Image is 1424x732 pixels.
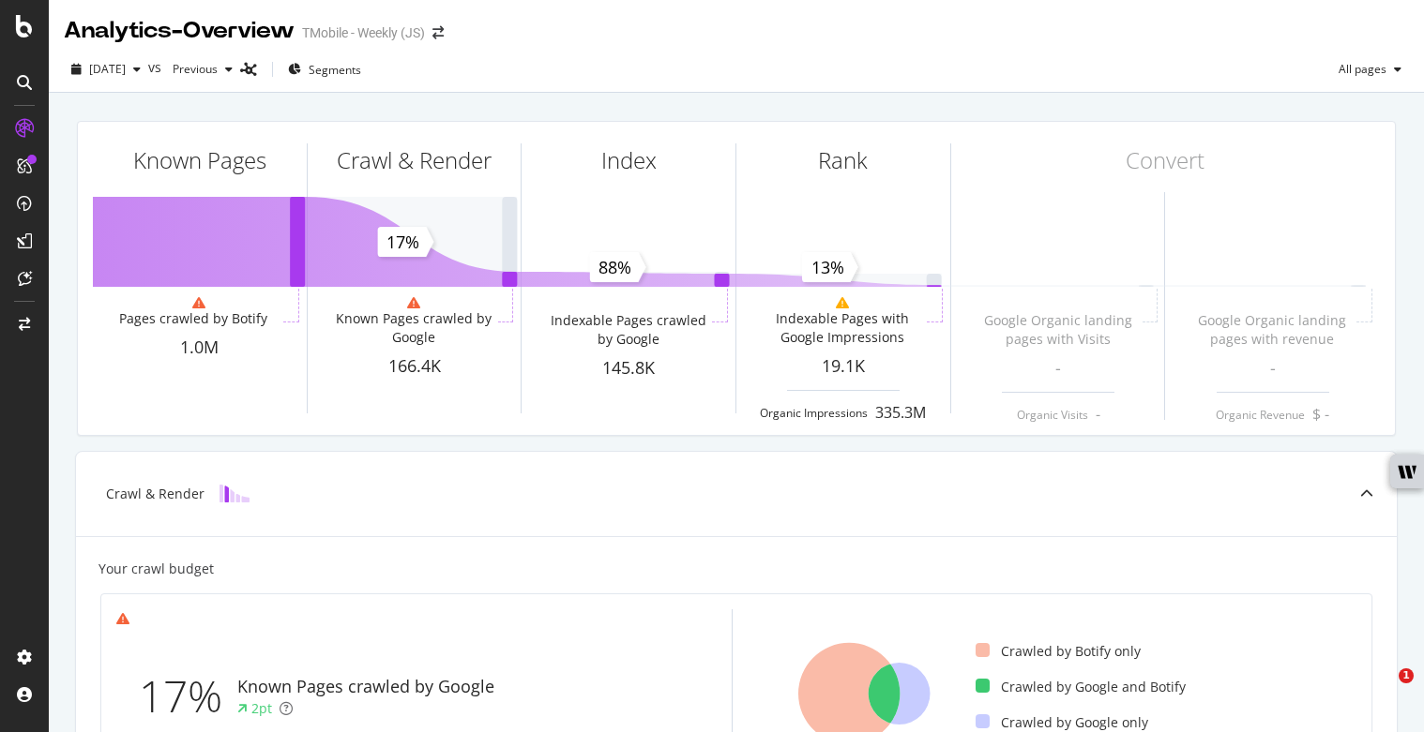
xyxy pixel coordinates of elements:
div: Known Pages [133,144,266,176]
div: Crawled by Google only [976,713,1148,732]
span: 2025 Oct. 10th [89,61,126,77]
div: 2pt [251,699,272,718]
button: Segments [280,54,369,84]
div: Crawled by Google and Botify [976,678,1186,696]
div: TMobile - Weekly (JS) [302,23,425,42]
div: 145.8K [522,356,735,381]
span: All pages [1331,61,1386,77]
button: All pages [1331,54,1409,84]
div: Known Pages crawled by Google [237,675,494,699]
div: 335.3M [875,402,926,424]
div: Indexable Pages with Google Impressions [763,309,923,347]
div: 17% [139,665,237,727]
span: Segments [309,62,361,78]
div: Organic Impressions [760,405,868,421]
div: Indexable Pages crawled by Google [548,311,708,349]
div: 1.0M [93,336,307,360]
div: Known Pages crawled by Google [333,309,493,347]
div: Pages crawled by Botify [119,309,267,328]
span: vs [148,58,165,77]
button: [DATE] [64,54,148,84]
button: Previous [165,54,240,84]
div: 19.1K [736,354,950,379]
span: Previous [165,61,218,77]
div: 166.4K [308,354,522,379]
iframe: Intercom live chat [1360,668,1405,713]
div: Index [601,144,657,176]
div: Your crawl budget [98,560,214,578]
img: block-icon [220,485,250,502]
div: arrow-right-arrow-left [432,26,444,39]
div: Crawl & Render [106,485,205,503]
div: Crawled by Botify only [976,642,1141,661]
div: Analytics - Overview [64,15,295,47]
span: 1 [1399,668,1414,683]
div: Rank [818,144,868,176]
div: Crawl & Render [337,144,492,176]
